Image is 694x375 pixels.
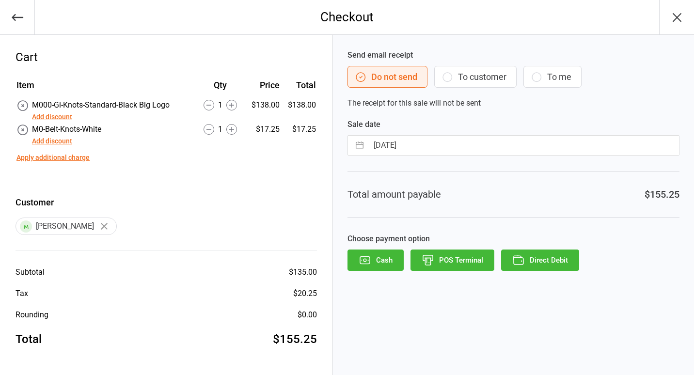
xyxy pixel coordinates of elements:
[434,66,517,88] button: To customer
[32,125,101,134] span: M0-Belt-Knots-White
[284,124,316,147] td: $17.25
[16,288,28,299] div: Tax
[16,153,90,163] button: Apply additional charge
[16,309,48,321] div: Rounding
[347,233,679,245] label: Choose payment option
[16,78,194,98] th: Item
[523,66,582,88] button: To me
[298,309,317,321] div: $0.00
[347,119,679,130] label: Sale date
[32,136,72,146] button: Add discount
[195,99,245,111] div: 1
[410,250,494,271] button: POS Terminal
[195,78,245,98] th: Qty
[247,124,280,135] div: $17.25
[16,266,45,278] div: Subtotal
[195,124,245,135] div: 1
[32,112,72,122] button: Add discount
[247,78,280,92] div: Price
[16,48,317,66] div: Cart
[347,49,679,109] div: The receipt for this sale will not be sent
[501,250,579,271] button: Direct Debit
[16,196,317,209] label: Customer
[16,330,42,348] div: Total
[347,187,441,202] div: Total amount payable
[284,99,316,123] td: $138.00
[645,187,679,202] div: $155.25
[273,330,317,348] div: $155.25
[293,288,317,299] div: $20.25
[289,266,317,278] div: $135.00
[347,250,404,271] button: Cash
[16,218,117,235] div: [PERSON_NAME]
[284,78,316,98] th: Total
[347,66,427,88] button: Do not send
[32,100,170,109] span: M000-Gi-Knots-Standard-Black Big Logo
[247,99,280,111] div: $138.00
[347,49,679,61] label: Send email receipt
